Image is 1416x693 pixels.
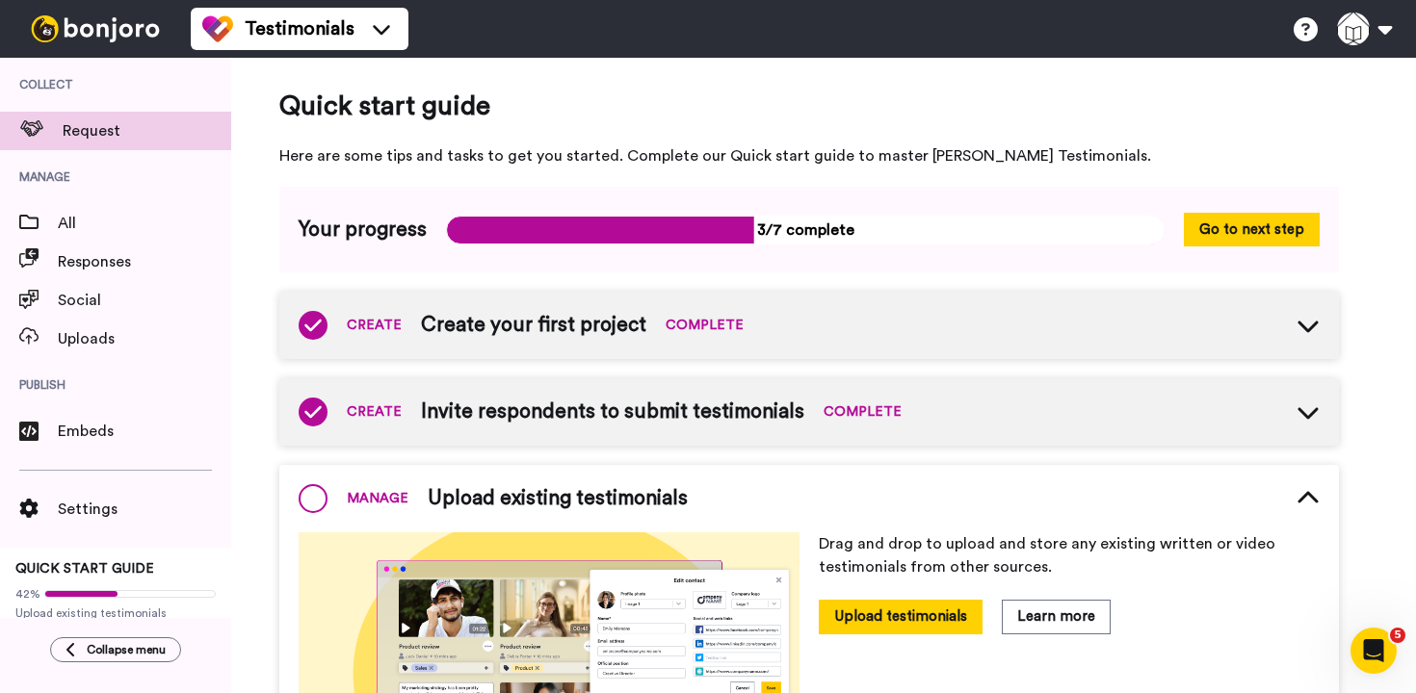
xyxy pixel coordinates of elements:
span: QUICK START GUIDE [15,562,154,576]
span: Here are some tips and tasks to get you started. Complete our Quick start guide to master [PERSON... [279,144,1339,167]
span: COMPLETE [666,316,744,335]
p: Drag and drop to upload and store any existing written or video testimonials from other sources. [819,532,1320,578]
span: MANAGE [347,489,408,508]
span: Your progress [299,216,427,244]
span: Settings [58,498,231,521]
span: COMPLETE [824,402,902,422]
span: Request [63,119,231,142]
span: CREATE [347,402,402,422]
span: Create your first project [421,311,646,340]
button: Learn more [1002,600,1111,633]
span: 42% [15,586,40,602]
button: Upload testimonials [819,600,983,633]
span: Upload existing testimonials [428,484,688,513]
button: Collapse menu [50,637,181,662]
span: Social [58,289,231,312]
span: Testimonials [245,15,354,42]
span: CREATE [347,316,402,335]
button: Go to next step [1184,213,1320,246]
span: 3/7 complete [446,216,1165,244]
span: 5 [1390,628,1405,643]
span: Invite respondents to submit testimonials [421,398,804,426]
span: All [58,212,231,235]
span: Collapse menu [87,642,166,657]
img: tm-color.svg [202,13,233,44]
span: Embeds [58,420,231,443]
img: bj-logo-header-white.svg [23,15,168,42]
span: Quick start guide [279,87,1339,125]
iframe: Intercom live chat [1350,628,1397,674]
span: Uploads [58,327,231,350]
span: Responses [58,250,231,273]
span: Upload existing testimonials [15,605,216,621]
